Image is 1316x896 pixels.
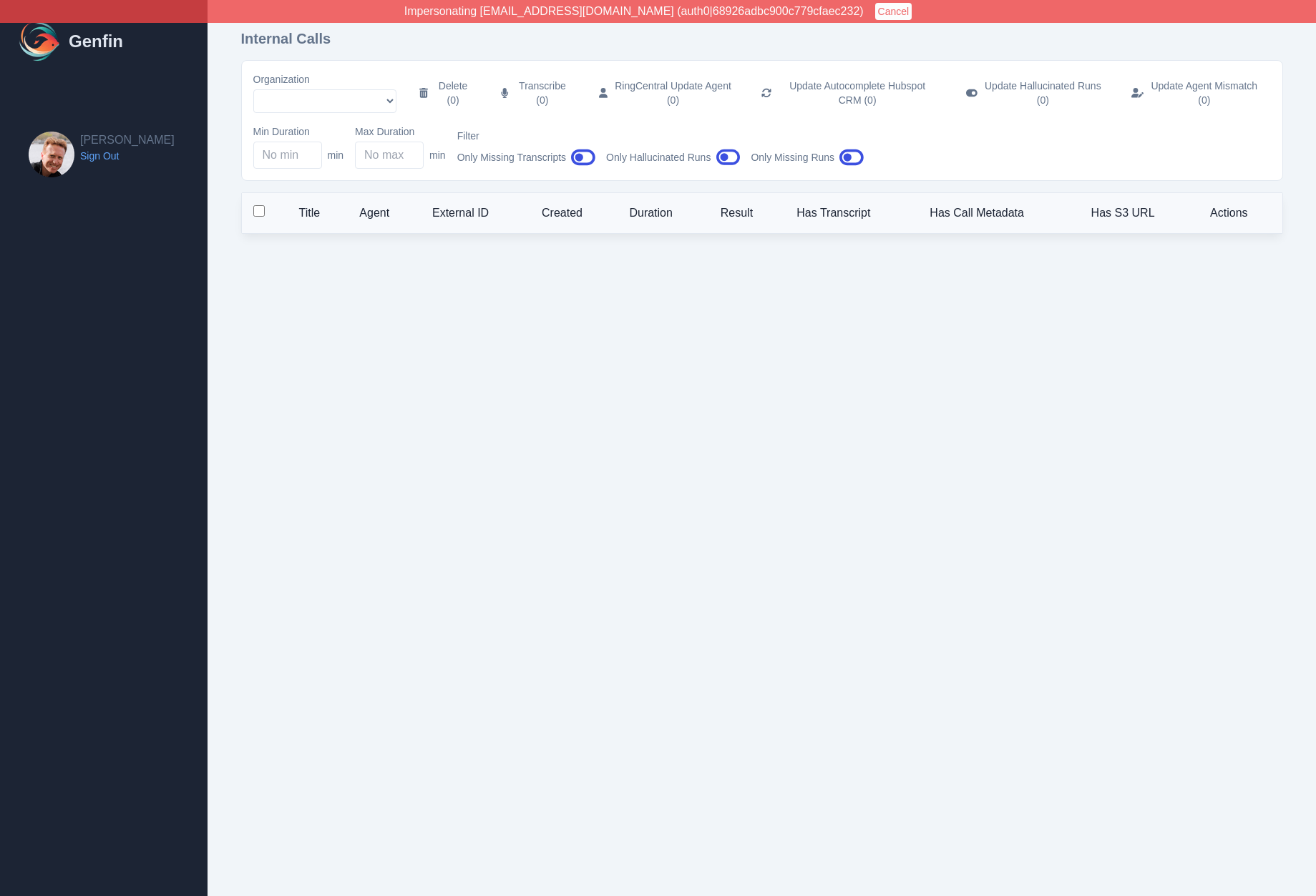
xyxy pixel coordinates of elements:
[751,150,834,164] span: Only Missing Runs
[709,193,786,233] th: Result
[288,193,349,233] th: Title
[918,193,1079,233] th: Has Call Metadata
[1120,73,1271,113] button: Update Agent Mismatch (0)
[328,148,344,162] span: min
[875,3,912,20] button: Cancel
[253,142,322,169] input: No min
[750,73,949,113] button: Update Autocomplete Hubspot CRM (0)
[69,30,123,53] h1: Genfin
[618,193,708,233] th: Duration
[408,73,484,113] button: Delete (0)
[457,150,566,164] span: Only Missing Transcripts
[421,193,530,233] th: External ID
[1080,193,1199,233] th: Has S3 URL
[253,124,344,139] label: Min Duration
[530,193,618,233] th: Created
[355,142,424,169] input: No max
[253,72,396,87] label: Organization
[355,124,446,139] label: Max Duration
[606,150,711,164] span: Only Hallucinated Runs
[241,29,1283,49] h1: Internal Calls
[29,132,74,177] img: Brian Dunagan
[457,129,595,143] label: Filter
[785,193,918,233] th: Has Transcript
[80,149,175,163] a: Sign Out
[429,148,446,162] span: min
[489,73,581,113] button: Transcribe (0)
[1199,193,1282,233] th: Actions
[588,73,744,113] button: RingCentral Update Agent (0)
[17,19,63,64] img: Logo
[348,193,421,233] th: Agent
[80,132,175,149] h2: [PERSON_NAME]
[955,73,1113,113] button: Update Hallucinated Runs (0)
